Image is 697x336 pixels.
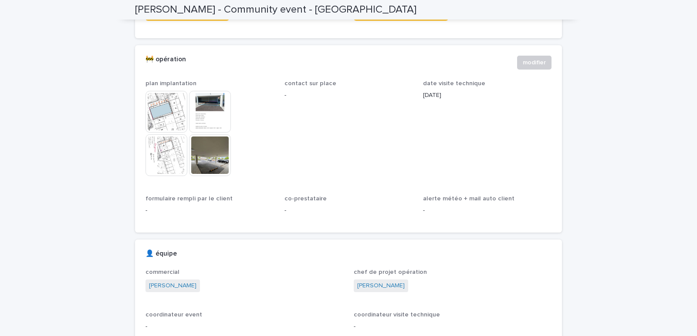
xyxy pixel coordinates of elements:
[145,250,177,258] h2: 👤 équipe
[145,56,186,63] h2: 🚧 opération
[423,206,552,215] p: -
[135,3,416,16] h2: [PERSON_NAME] - Community event - [GEOGRAPHIC_DATA]
[354,322,552,331] p: -
[423,91,552,100] p: [DATE]
[423,196,514,202] span: alerte météo + mail auto client
[284,196,327,202] span: co-prestataire
[145,196,233,202] span: formulaire rempli par le client
[284,91,413,100] p: -
[284,80,336,86] span: contact sur place
[423,80,485,86] span: date visite technique
[354,312,440,318] span: coordinateur visite technique
[145,269,179,275] span: commercial
[357,281,405,290] a: [PERSON_NAME]
[145,312,202,318] span: coordinateur event
[149,281,196,290] a: [PERSON_NAME]
[284,206,413,215] p: -
[517,56,552,70] button: modifier
[354,269,427,275] span: chef de projet opération
[145,322,343,331] p: -
[523,58,546,67] span: modifier
[145,80,196,86] span: plan implantation
[145,206,274,215] p: -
